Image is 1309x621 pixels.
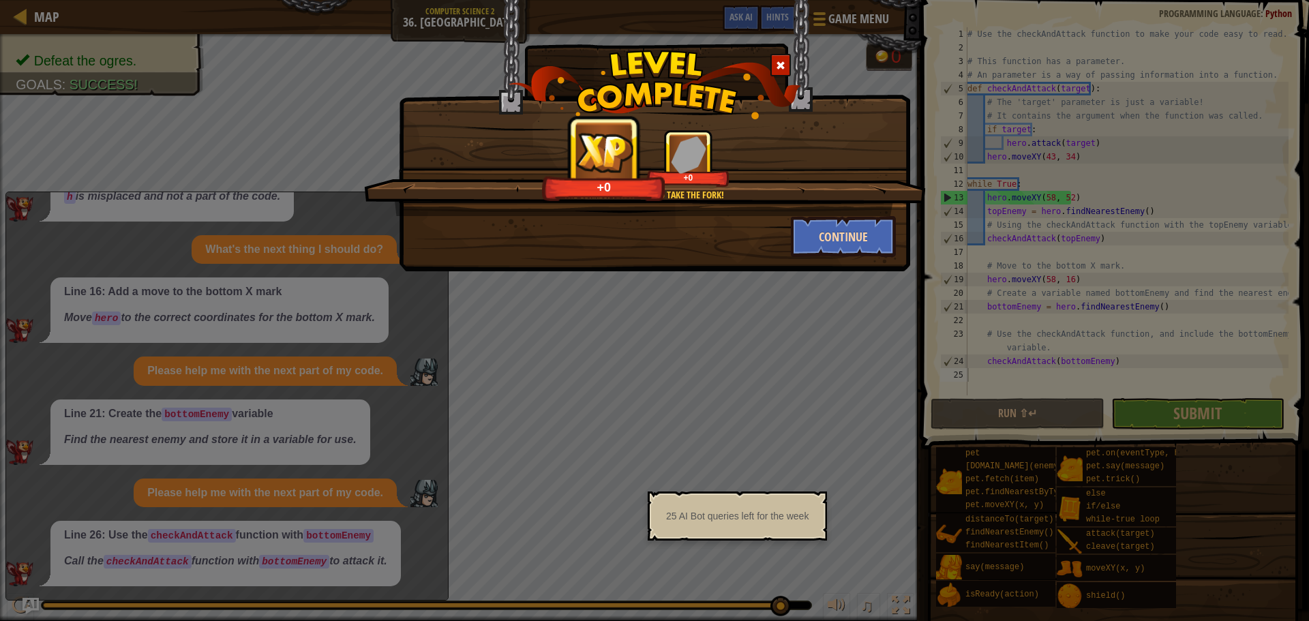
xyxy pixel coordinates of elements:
div: +0 [650,172,727,183]
button: Continue [791,216,897,257]
img: reward_icon_xp.png [574,131,635,173]
div: 25 AI Bot queries left for the week [657,503,818,529]
div: +0 [546,179,662,195]
img: reward_icon_gems.png [671,136,706,173]
div: The correct answer is to take the fork! [429,188,859,202]
img: level_complete.png [509,50,801,119]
